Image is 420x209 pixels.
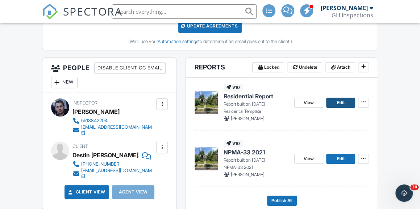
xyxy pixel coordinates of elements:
[395,184,413,202] iframe: Intercom live chat
[178,19,242,33] div: Update Agreements
[332,12,373,19] div: GH Inspections
[72,124,154,136] a: [EMAIL_ADDRESS][DOMAIN_NAME]
[81,124,154,136] div: [EMAIL_ADDRESS][DOMAIN_NAME]
[72,161,154,168] a: [PHONE_NUMBER]
[48,39,372,44] div: (We'll use your to determine if an email goes out to the client.)
[158,39,198,44] a: Automation settings
[72,106,120,117] div: [PERSON_NAME]
[410,184,419,190] span: 10
[81,161,121,167] div: [PHONE_NUMBER]
[81,118,108,124] div: 5513842204
[67,188,105,196] a: Client View
[321,4,368,12] div: [PERSON_NAME]
[42,10,122,25] a: SPECTORA
[72,144,88,149] span: Client
[72,168,154,179] a: [EMAIL_ADDRESS][DOMAIN_NAME]
[72,150,138,161] div: Destin [PERSON_NAME]
[42,4,58,20] img: The Best Home Inspection Software - Spectora
[51,77,78,88] div: New
[42,58,176,93] h3: People
[72,117,154,124] a: 5513842204
[72,100,97,106] span: Inspector
[94,62,166,74] div: Disable Client CC Email
[63,4,122,19] span: SPECTORA
[112,4,257,19] input: Search everything...
[81,168,154,179] div: [EMAIL_ADDRESS][DOMAIN_NAME]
